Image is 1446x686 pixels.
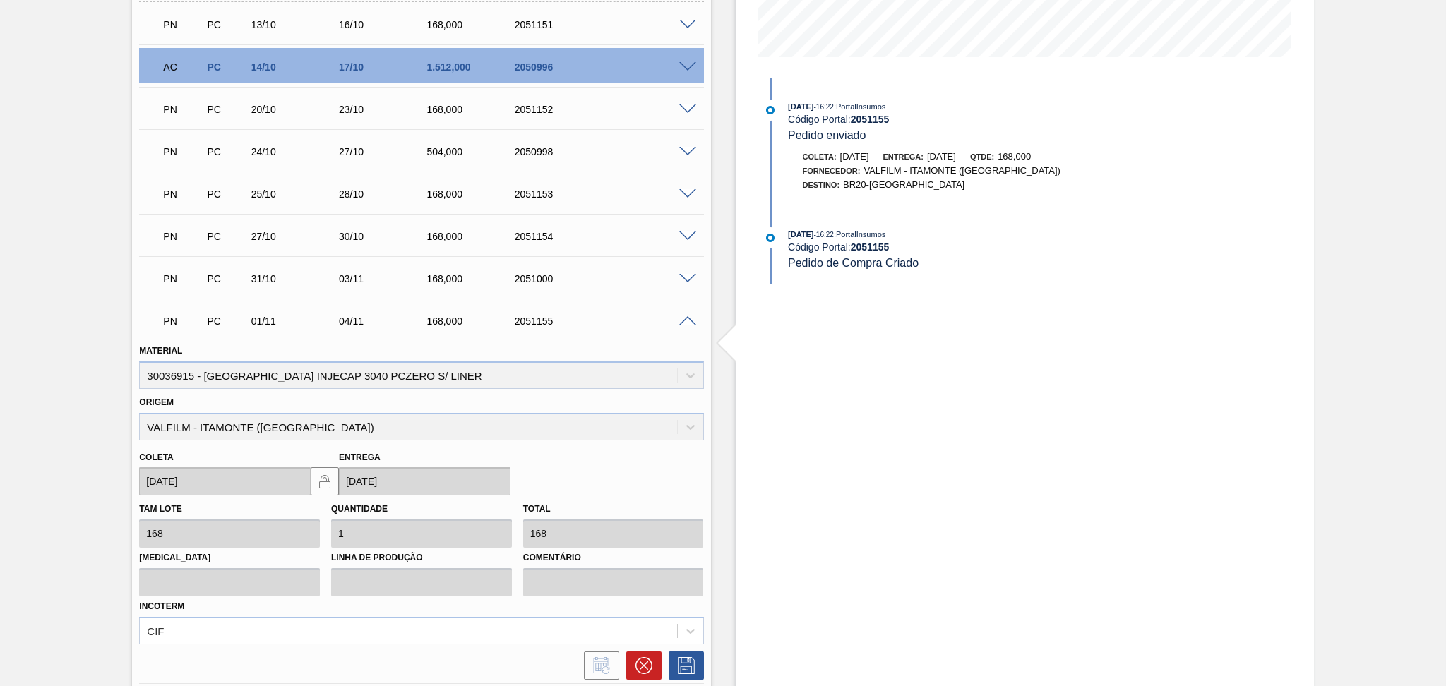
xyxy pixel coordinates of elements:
[248,231,347,242] div: 27/10/2025
[248,188,347,200] div: 25/10/2025
[851,114,890,125] strong: 2051155
[803,167,861,175] span: Fornecedor:
[139,601,184,611] label: Incoterm
[311,467,339,495] button: locked
[335,273,434,284] div: 03/11/2025
[970,152,994,161] span: Qtde:
[423,104,522,115] div: 168,000
[335,231,434,242] div: 30/10/2025
[788,257,919,269] span: Pedido de Compra Criado
[339,467,510,495] input: dd/mm/yyyy
[423,231,522,242] div: 168,000
[139,397,174,407] label: Origem
[248,104,347,115] div: 20/10/2025
[998,151,1031,162] span: 168,000
[864,165,1060,176] span: VALFILM - ITAMONTE ([GEOGRAPHIC_DATA])
[339,452,381,462] label: Entrega
[163,146,202,157] p: PN
[203,146,249,157] div: Pedido de Compra
[834,230,885,239] span: : PortalInsumos
[139,504,181,514] label: Tam lote
[248,315,347,327] div: 01/11/2025
[335,104,434,115] div: 23/10/2025
[511,146,610,157] div: 2050998
[814,231,834,239] span: - 16:22
[139,467,311,495] input: dd/mm/yyyy
[248,146,347,157] div: 24/10/2025
[523,504,551,514] label: Total
[248,61,347,73] div: 14/10/2025
[139,452,173,462] label: Coleta
[160,179,205,210] div: Pedido em Negociação
[163,231,202,242] p: PN
[335,188,434,200] div: 28/10/2025
[511,61,610,73] div: 2050996
[160,221,205,252] div: Pedido em Negociação
[203,188,249,200] div: Pedido de Compra
[203,61,249,73] div: Pedido de Compra
[423,146,522,157] div: 504,000
[788,230,813,239] span: [DATE]
[139,346,182,356] label: Material
[788,241,1123,253] div: Código Portal:
[766,234,775,242] img: atual
[511,19,610,30] div: 2051151
[203,273,249,284] div: Pedido de Compra
[843,179,964,190] span: BR20-[GEOGRAPHIC_DATA]
[331,504,388,514] label: Quantidade
[160,9,205,40] div: Pedido em Negociação
[316,473,333,490] img: locked
[335,61,434,73] div: 17/10/2025
[160,94,205,125] div: Pedido em Negociação
[163,315,202,327] p: PN
[577,651,619,680] div: Informar alteração no pedido
[423,188,522,200] div: 168,000
[139,548,320,568] label: [MEDICAL_DATA]
[788,102,813,111] span: [DATE]
[160,136,205,167] div: Pedido em Negociação
[834,102,885,111] span: : PortalInsumos
[160,263,205,294] div: Pedido em Negociação
[335,19,434,30] div: 16/10/2025
[619,651,662,680] div: Cancelar pedido
[883,152,924,161] span: Entrega:
[927,151,956,162] span: [DATE]
[423,315,522,327] div: 168,000
[248,273,347,284] div: 31/10/2025
[163,61,202,73] p: AC
[203,104,249,115] div: Pedido de Compra
[788,114,1123,125] div: Código Portal:
[814,103,834,111] span: - 16:22
[511,315,610,327] div: 2051155
[766,106,775,114] img: atual
[511,104,610,115] div: 2051152
[423,61,522,73] div: 1.512,000
[511,231,610,242] div: 2051154
[335,315,434,327] div: 04/11/2025
[335,146,434,157] div: 27/10/2025
[248,19,347,30] div: 13/10/2025
[423,273,522,284] div: 168,000
[203,315,249,327] div: Pedido de Compra
[851,241,890,253] strong: 2051155
[163,19,202,30] p: PN
[160,306,205,337] div: Pedido em Negociação
[203,19,249,30] div: Pedido de Compra
[840,151,869,162] span: [DATE]
[163,188,202,200] p: PN
[803,181,840,189] span: Destino:
[331,548,512,568] label: Linha de Produção
[423,19,522,30] div: 168,000
[523,548,704,568] label: Comentário
[788,129,866,141] span: Pedido enviado
[203,231,249,242] div: Pedido de Compra
[511,273,610,284] div: 2051000
[662,651,704,680] div: Salvar Pedido
[511,188,610,200] div: 2051153
[147,625,164,637] div: CIF
[803,152,837,161] span: Coleta:
[163,104,202,115] p: PN
[160,52,205,83] div: Aguardando Composição de Carga
[163,273,202,284] p: PN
